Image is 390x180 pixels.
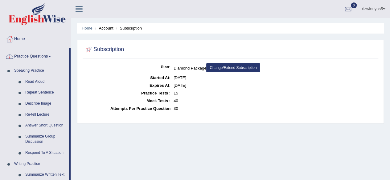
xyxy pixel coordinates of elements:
[11,158,69,170] a: Writing Practice
[84,74,170,82] dt: Started At:
[23,87,69,98] a: Repeat Sentence
[174,74,377,82] dd: [DATE]
[23,76,69,87] a: Read Aloud
[11,65,69,76] a: Speaking Practice
[93,25,113,31] li: Account
[84,105,170,112] dt: Attempts Per Practice Question
[174,63,377,74] dd: Diamond Package
[351,2,357,8] span: 0
[84,45,124,54] h2: Subscription
[23,98,69,109] a: Describe Image
[174,105,377,112] dd: 30
[23,147,69,158] a: Respond To A Situation
[23,109,69,120] a: Re-tell Lecture
[82,26,92,30] a: Home
[84,63,170,71] dt: Plan:
[23,131,69,147] a: Summarize Group Discussion
[0,30,71,46] a: Home
[84,97,170,105] dt: Mock Tests :
[84,82,170,89] dt: Expires At:
[114,25,142,31] li: Subscription
[84,89,170,97] dt: Practice Tests :
[174,82,377,89] dd: [DATE]
[174,97,377,105] dd: 40
[206,63,260,72] a: Change/Extend Subscription
[0,48,69,63] a: Practice Questions
[174,89,377,97] dd: 15
[23,120,69,131] a: Answer Short Question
